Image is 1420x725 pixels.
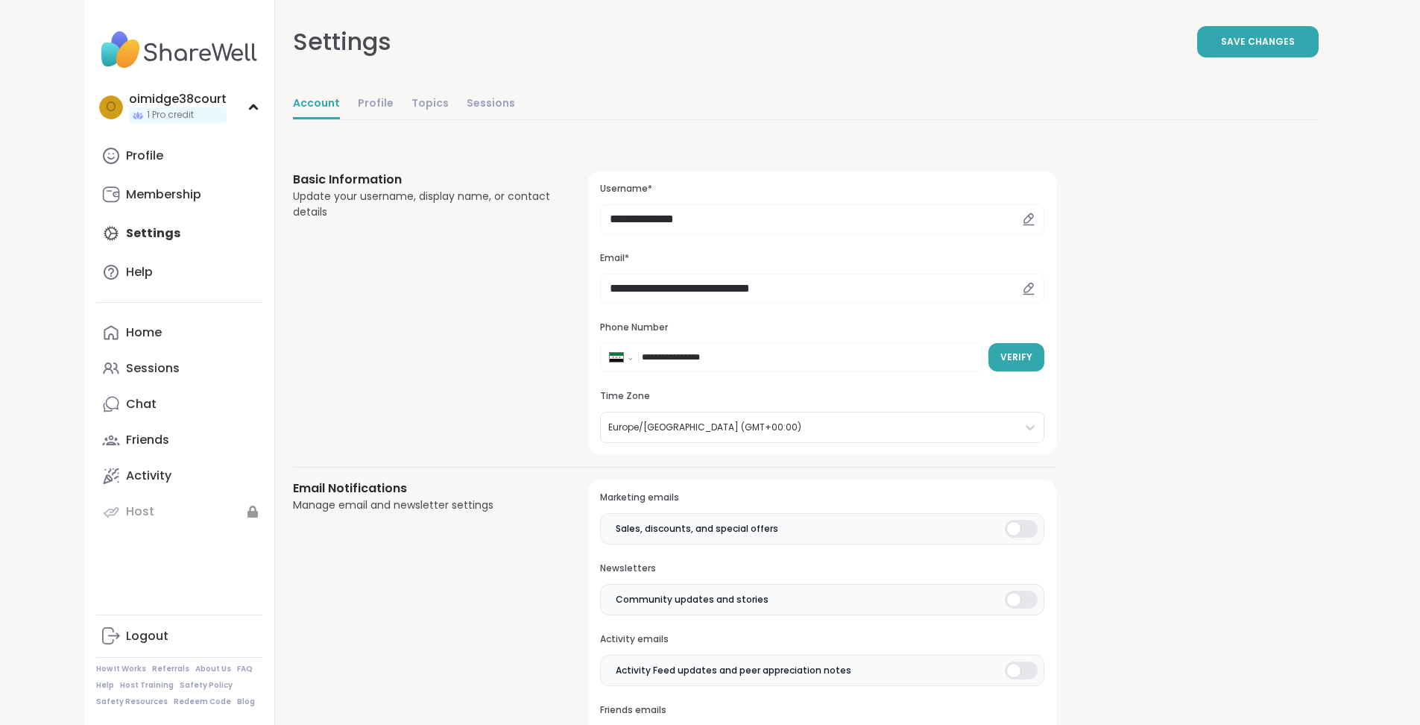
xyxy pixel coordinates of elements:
a: Activity [96,458,262,494]
h3: Email* [600,252,1044,265]
a: Profile [358,90,394,119]
a: Safety Policy [180,680,233,691]
h3: Time Zone [600,390,1044,403]
span: 1 Pro credit [147,109,194,122]
div: Logout [126,628,168,644]
a: Blog [237,697,255,707]
div: Friends [126,432,169,448]
div: Chat [126,396,157,412]
h3: Phone Number [600,321,1044,334]
a: Home [96,315,262,351]
a: FAQ [237,664,253,674]
h3: Marketing emails [600,492,1044,504]
a: Profile [96,138,262,174]
div: Home [126,324,162,341]
h3: Activity emails [600,633,1044,646]
div: Settings [293,24,391,60]
div: Host [126,503,154,520]
div: Sessions [126,360,180,377]
img: ShareWell Nav Logo [96,24,262,76]
div: Profile [126,148,163,164]
a: Host [96,494,262,530]
a: Redeem Code [174,697,231,707]
button: Verify [988,343,1044,371]
span: Community updates and stories [616,593,769,606]
a: Sessions [96,351,262,386]
h3: Username* [600,183,1044,195]
button: Save Changes [1197,26,1319,57]
h3: Newsletters [600,562,1044,575]
span: o [106,98,116,117]
a: Safety Resources [96,697,168,707]
a: Membership [96,177,262,213]
a: Logout [96,618,262,654]
a: Host Training [120,680,174,691]
a: Topics [411,90,449,119]
h3: Basic Information [293,171,553,189]
span: Sales, discounts, and special offers [616,522,778,536]
a: How It Works [96,664,146,674]
a: About Us [195,664,231,674]
span: Verify [1000,351,1032,364]
div: Help [126,264,153,280]
a: Help [96,254,262,290]
h3: Email Notifications [293,480,553,498]
a: Account [293,90,340,119]
h3: Friends emails [600,704,1044,717]
a: Sessions [467,90,515,119]
div: oimidge38court [129,91,227,107]
span: Save Changes [1221,35,1295,48]
div: Membership [126,186,201,203]
a: Referrals [152,664,189,674]
a: Chat [96,386,262,422]
a: Friends [96,422,262,458]
div: Activity [126,468,171,484]
a: Help [96,680,114,691]
div: Update your username, display name, or contact details [293,189,553,220]
div: Manage email and newsletter settings [293,498,553,513]
span: Activity Feed updates and peer appreciation notes [616,664,851,677]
